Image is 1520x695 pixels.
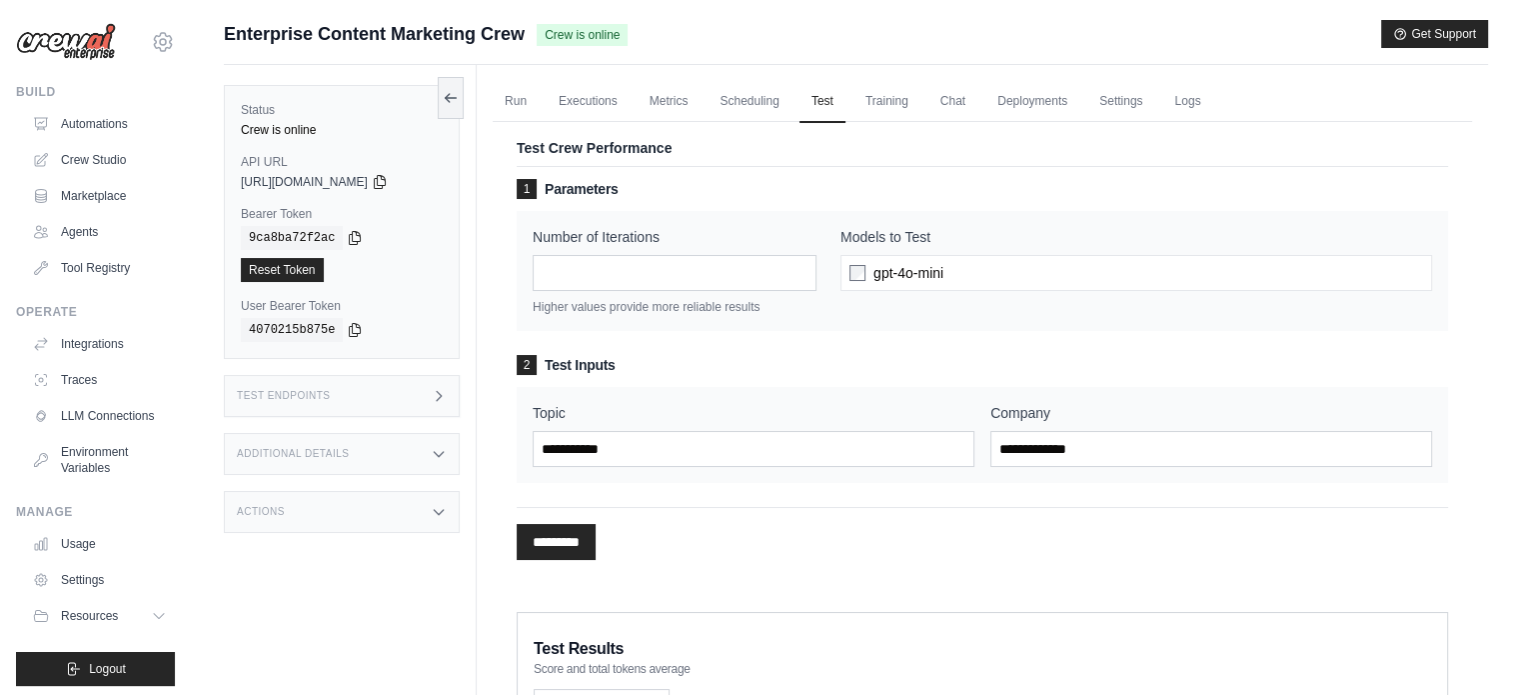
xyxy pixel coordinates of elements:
[928,81,977,123] a: Chat
[1162,81,1212,123] a: Logs
[985,81,1079,123] a: Deployments
[241,122,443,138] div: Crew is online
[24,252,175,284] a: Tool Registry
[24,528,175,560] a: Usage
[533,299,816,315] p: Higher values provide more reliable results
[533,403,974,423] label: Topic
[16,652,175,686] button: Logout
[241,154,443,170] label: API URL
[224,20,525,48] span: Enterprise Content Marketing Crew
[24,108,175,140] a: Automations
[24,144,175,176] a: Crew Studio
[534,661,691,677] span: Score and total tokens average
[24,436,175,484] a: Environment Variables
[24,564,175,596] a: Settings
[24,216,175,248] a: Agents
[853,81,920,123] a: Training
[237,390,331,402] h3: Test Endpoints
[1087,81,1154,123] a: Settings
[16,84,175,100] div: Build
[16,304,175,320] div: Operate
[537,24,628,46] span: Crew is online
[533,227,816,247] label: Number of Iterations
[873,263,943,283] span: gpt-4o-mini
[708,81,790,123] a: Scheduling
[517,355,537,375] span: 2
[638,81,701,123] a: Metrics
[24,180,175,212] a: Marketplace
[241,174,368,190] span: [URL][DOMAIN_NAME]
[16,504,175,520] div: Manage
[24,328,175,360] a: Integrations
[840,227,1432,247] label: Models to Test
[517,138,1448,158] p: Test Crew Performance
[241,318,343,342] code: 4070215b875e
[237,506,285,518] h3: Actions
[89,661,126,677] span: Logout
[24,600,175,632] button: Resources
[517,179,537,199] span: 1
[241,102,443,118] label: Status
[24,364,175,396] a: Traces
[493,81,539,123] a: Run
[241,226,343,250] code: 9ca8ba72f2ac
[990,403,1432,423] label: Company
[517,179,1448,199] h3: Parameters
[534,637,624,661] span: Test Results
[237,448,349,460] h3: Additional Details
[799,81,845,123] a: Test
[16,23,116,61] img: Logo
[1381,20,1488,48] button: Get Support
[61,608,118,624] span: Resources
[241,298,443,314] label: User Bearer Token
[517,355,1448,375] h3: Test Inputs
[547,81,630,123] a: Executions
[241,258,324,282] a: Reset Token
[24,400,175,432] a: LLM Connections
[241,206,443,222] label: Bearer Token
